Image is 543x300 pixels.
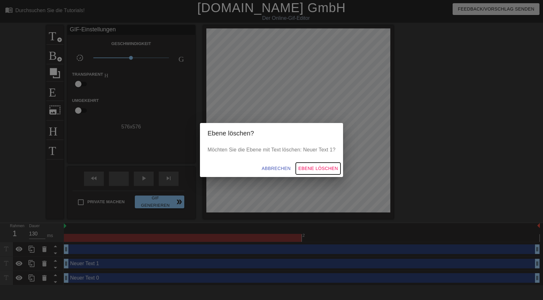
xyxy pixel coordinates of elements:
span: Abbrechen [262,165,291,173]
button: Ebene löschen [296,163,340,174]
button: Abbrechen [259,163,293,174]
p: Möchten Sie die Ebene mit Text löschen: Neuer Text 1? [208,146,335,154]
span: Ebene löschen [298,165,338,173]
h2: Ebene löschen? [208,128,335,138]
